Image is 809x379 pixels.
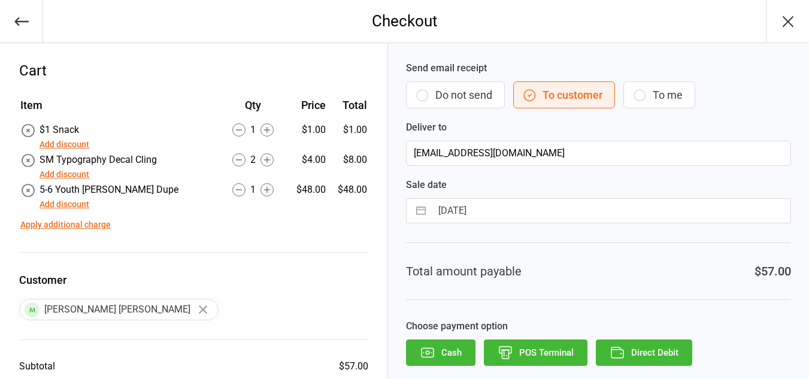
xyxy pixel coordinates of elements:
[331,123,367,151] td: $1.00
[288,97,326,113] div: Price
[40,168,89,181] button: Add discount
[406,319,791,333] label: Choose payment option
[331,97,367,122] th: Total
[406,81,505,108] button: Do not send
[288,123,326,137] div: $1.00
[406,120,791,135] label: Deliver to
[406,262,522,280] div: Total amount payable
[20,97,219,122] th: Item
[220,123,287,137] div: 1
[220,153,287,167] div: 2
[406,178,791,192] label: Sale date
[406,141,791,166] input: Customer Email
[484,339,587,366] button: POS Terminal
[19,359,55,374] div: Subtotal
[331,153,367,181] td: $8.00
[288,153,326,167] div: $4.00
[40,184,178,195] span: 5-6 Youth [PERSON_NAME] Dupe
[596,339,692,366] button: Direct Debit
[406,339,475,366] button: Cash
[406,61,791,75] label: Send email receipt
[40,154,157,165] span: SM Typography Decal Cling
[623,81,695,108] button: To me
[40,138,89,151] button: Add discount
[331,183,367,211] td: $48.00
[513,81,615,108] button: To customer
[339,359,368,374] div: $57.00
[19,60,368,81] div: Cart
[40,124,79,135] span: $1 Snack
[220,97,287,122] th: Qty
[40,198,89,211] button: Add discount
[755,262,791,280] div: $57.00
[19,299,219,320] div: [PERSON_NAME] [PERSON_NAME]
[220,183,287,197] div: 1
[19,272,368,288] label: Customer
[288,183,326,197] div: $48.00
[20,219,111,231] button: Apply additional charge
